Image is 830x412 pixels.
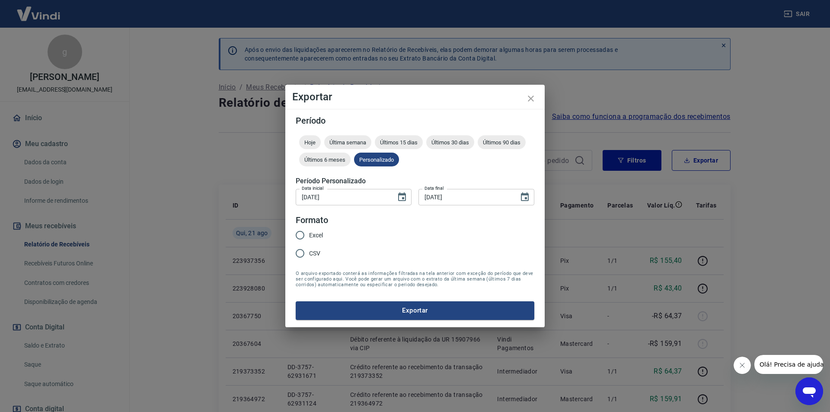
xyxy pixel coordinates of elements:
button: close [520,88,541,109]
input: DD/MM/YYYY [418,189,513,205]
label: Data inicial [302,185,324,192]
span: Últimos 30 dias [426,139,474,146]
button: Choose date, selected date is 20 de ago de 2025 [393,188,411,206]
span: Hoje [299,139,321,146]
legend: Formato [296,214,328,227]
label: Data final [425,185,444,192]
div: Últimos 6 meses [299,153,351,166]
span: Últimos 90 dias [478,139,526,146]
input: DD/MM/YYYY [296,189,390,205]
iframe: Fechar mensagem [734,357,751,374]
iframe: Botão para abrir a janela de mensagens [795,377,823,405]
span: Últimos 6 meses [299,156,351,163]
span: Personalizado [354,156,399,163]
div: Personalizado [354,153,399,166]
button: Exportar [296,301,534,319]
div: Hoje [299,135,321,149]
div: Últimos 15 dias [375,135,423,149]
h4: Exportar [292,92,538,102]
span: CSV [309,249,320,258]
span: Olá! Precisa de ajuda? [5,6,73,13]
div: Últimos 90 dias [478,135,526,149]
div: Últimos 30 dias [426,135,474,149]
iframe: Mensagem da empresa [754,355,823,374]
h5: Período [296,116,534,125]
span: Últimos 15 dias [375,139,423,146]
h5: Período Personalizado [296,177,534,185]
button: Choose date, selected date is 21 de ago de 2025 [516,188,533,206]
div: Última semana [324,135,371,149]
span: O arquivo exportado conterá as informações filtradas na tela anterior com exceção do período que ... [296,271,534,287]
span: Última semana [324,139,371,146]
span: Excel [309,231,323,240]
